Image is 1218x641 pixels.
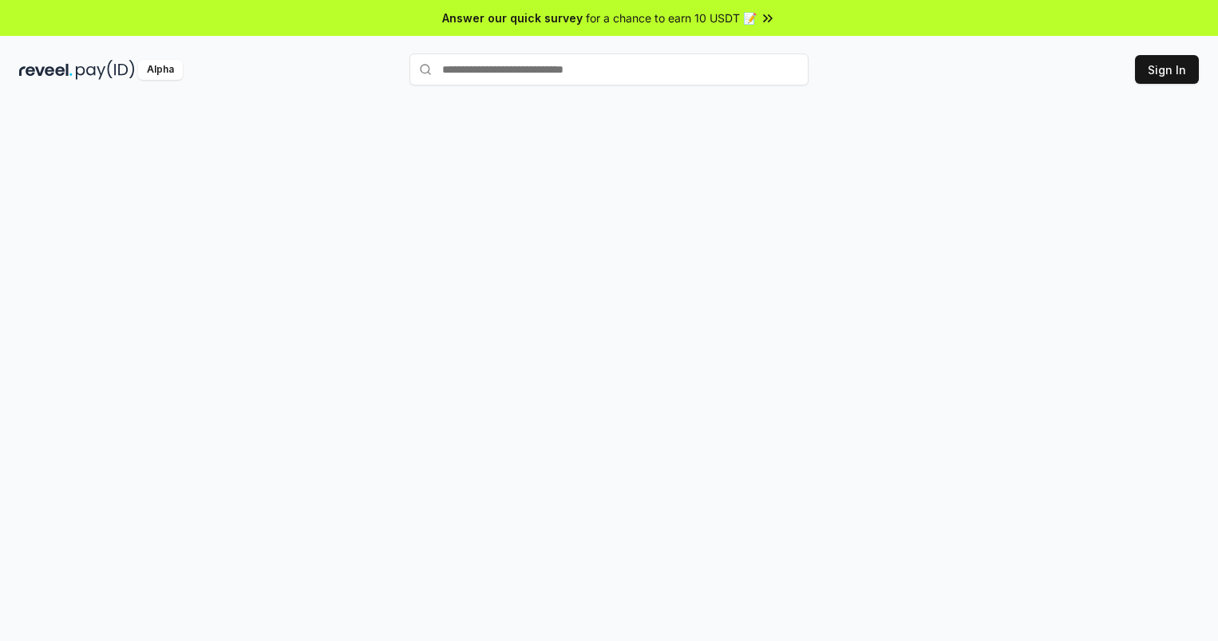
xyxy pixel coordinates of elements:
img: pay_id [76,60,135,80]
div: Alpha [138,60,183,80]
button: Sign In [1135,55,1199,84]
span: Answer our quick survey [442,10,583,26]
img: reveel_dark [19,60,73,80]
span: for a chance to earn 10 USDT 📝 [586,10,757,26]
